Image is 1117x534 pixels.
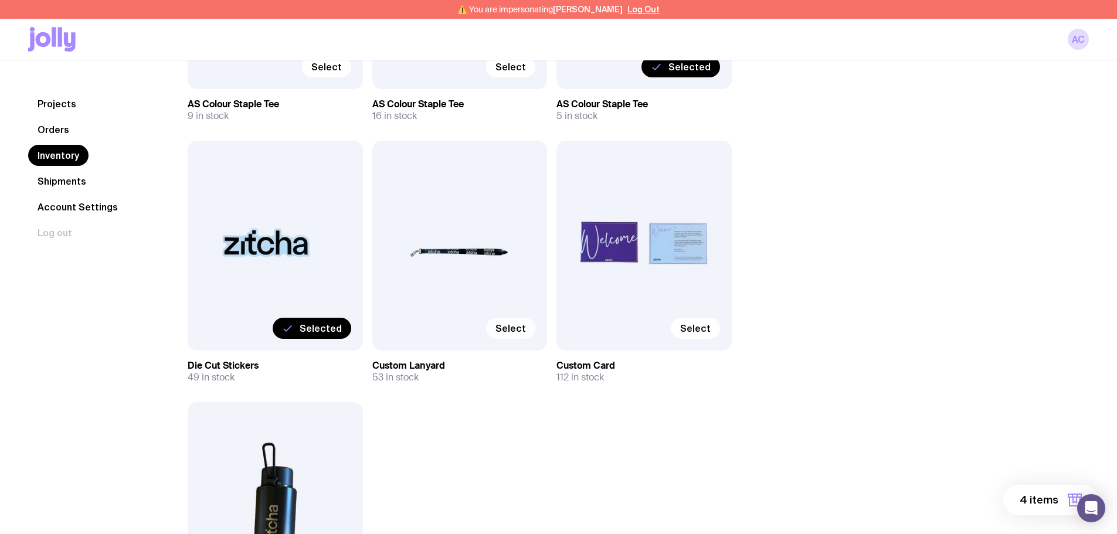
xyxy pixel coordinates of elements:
[556,372,604,383] span: 112 in stock
[28,119,79,140] a: Orders
[28,171,96,192] a: Shipments
[1077,494,1105,522] div: Open Intercom Messenger
[372,372,419,383] span: 53 in stock
[28,145,89,166] a: Inventory
[188,98,363,110] h3: AS Colour Staple Tee
[188,372,235,383] span: 49 in stock
[627,5,660,14] button: Log Out
[300,322,342,334] span: Selected
[188,110,229,122] span: 9 in stock
[372,360,548,372] h3: Custom Lanyard
[556,98,732,110] h3: AS Colour Staple Tee
[188,360,363,372] h3: Die Cut Stickers
[372,98,548,110] h3: AS Colour Staple Tee
[28,196,127,217] a: Account Settings
[28,93,86,114] a: Projects
[311,61,342,73] span: Select
[1068,29,1089,50] a: AC
[28,222,82,243] button: Log out
[680,322,711,334] span: Select
[495,61,526,73] span: Select
[553,5,623,14] span: [PERSON_NAME]
[1020,493,1058,507] span: 4 items
[668,61,711,73] span: Selected
[457,5,623,14] span: ⚠️ You are impersonating
[556,360,732,372] h3: Custom Card
[1003,485,1098,515] button: 4 items
[556,110,597,122] span: 5 in stock
[495,322,526,334] span: Select
[372,110,417,122] span: 16 in stock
